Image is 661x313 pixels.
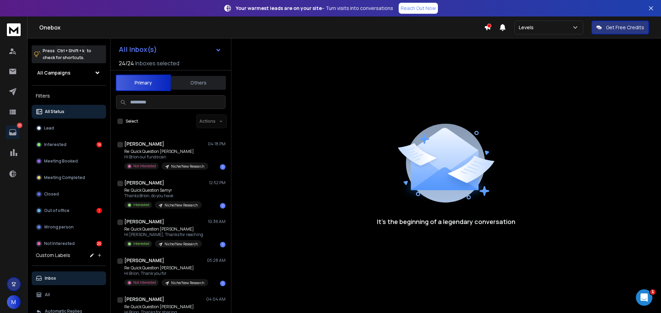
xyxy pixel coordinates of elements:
span: 1 [650,289,655,295]
h1: All Campaigns [37,69,71,76]
h3: Custom Labels [36,252,70,259]
button: All Campaigns [32,66,106,80]
p: – Turn visits into conversations [236,5,393,12]
button: Inbox [32,271,106,285]
button: Primary [116,75,171,91]
button: M [7,295,21,309]
div: 1 [220,242,225,247]
button: Lead [32,121,106,135]
p: Niche/New Research [171,280,204,286]
button: Not Interested20 [32,237,106,250]
button: All [32,288,106,302]
p: Closed [44,191,59,197]
p: Not Interested [133,164,156,169]
img: logo [7,23,21,36]
button: Others [171,75,226,90]
p: Inbox [45,276,56,281]
button: Meeting Completed [32,171,106,185]
p: 05:28 AM [207,258,225,263]
p: 12:52 PM [209,180,225,186]
button: All Status [32,105,106,119]
p: 04:04 AM [206,297,225,302]
p: Re: Quick Question [PERSON_NAME] [124,265,207,271]
iframe: Intercom live chat [636,289,652,306]
p: Hi Brion our funds can [124,154,207,160]
button: Wrong person [32,220,106,234]
button: Out of office1 [32,204,106,217]
div: 1 [96,208,102,213]
button: Meeting Booked [32,154,106,168]
p: Out of office [44,208,70,213]
p: All [45,292,50,298]
p: Interested [44,142,66,147]
p: Not Interested [133,280,156,285]
button: Interested16 [32,138,106,152]
p: Re: Quick Question [PERSON_NAME] [124,149,207,154]
p: 10:36 AM [208,219,225,224]
p: Reach Out Now [401,5,436,12]
p: Levels [519,24,536,31]
p: Meeting Completed [44,175,85,180]
div: 1 [220,164,225,170]
p: Not Interested [44,241,75,246]
button: All Inbox(s) [113,43,227,56]
h1: [PERSON_NAME] [124,141,164,147]
div: 1 [220,203,225,209]
button: Get Free Credits [591,21,649,34]
button: Closed [32,187,106,201]
p: Re: Quick Question [PERSON_NAME] [124,304,202,310]
p: Wrong person [44,224,74,230]
h1: Onebox [39,23,484,32]
p: Thanks Brion, do you have [124,193,202,199]
h3: Filters [32,91,106,101]
p: Hi Brion, Thank you for [124,271,207,276]
p: Lead [44,125,54,131]
p: Niche/New Research [171,164,204,169]
a: Reach Out Now [399,3,438,14]
h1: All Inbox(s) [119,46,157,53]
p: Interested [133,202,149,208]
p: Niche/New Research [165,242,198,247]
p: Re: Quick Question Samyr [124,188,202,193]
label: Select [126,119,138,124]
p: Meeting Booked [44,158,78,164]
p: All Status [45,109,64,114]
h1: [PERSON_NAME] [124,179,164,186]
span: Ctrl + Shift + k [56,47,85,55]
h3: Inboxes selected [135,59,179,67]
div: 16 [96,142,102,147]
div: 1 [220,281,225,286]
p: Get Free Credits [606,24,644,31]
p: It’s the beginning of a legendary conversation [377,217,515,226]
h1: [PERSON_NAME] [124,296,164,303]
p: Niche/New Research [165,203,198,208]
a: 37 [6,125,20,139]
h1: [PERSON_NAME] [124,257,164,264]
span: 24 / 24 [119,59,134,67]
div: 20 [96,241,102,246]
h1: [PERSON_NAME] [124,218,164,225]
strong: Your warmest leads are on your site [236,5,322,11]
p: 37 [17,123,22,128]
p: Re: Quick Question [PERSON_NAME] [124,226,203,232]
p: 04:18 PM [208,141,225,147]
p: Hi [PERSON_NAME], Thanks for reaching [124,232,203,237]
p: Press to check for shortcuts. [43,47,91,61]
p: Interested [133,241,149,246]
